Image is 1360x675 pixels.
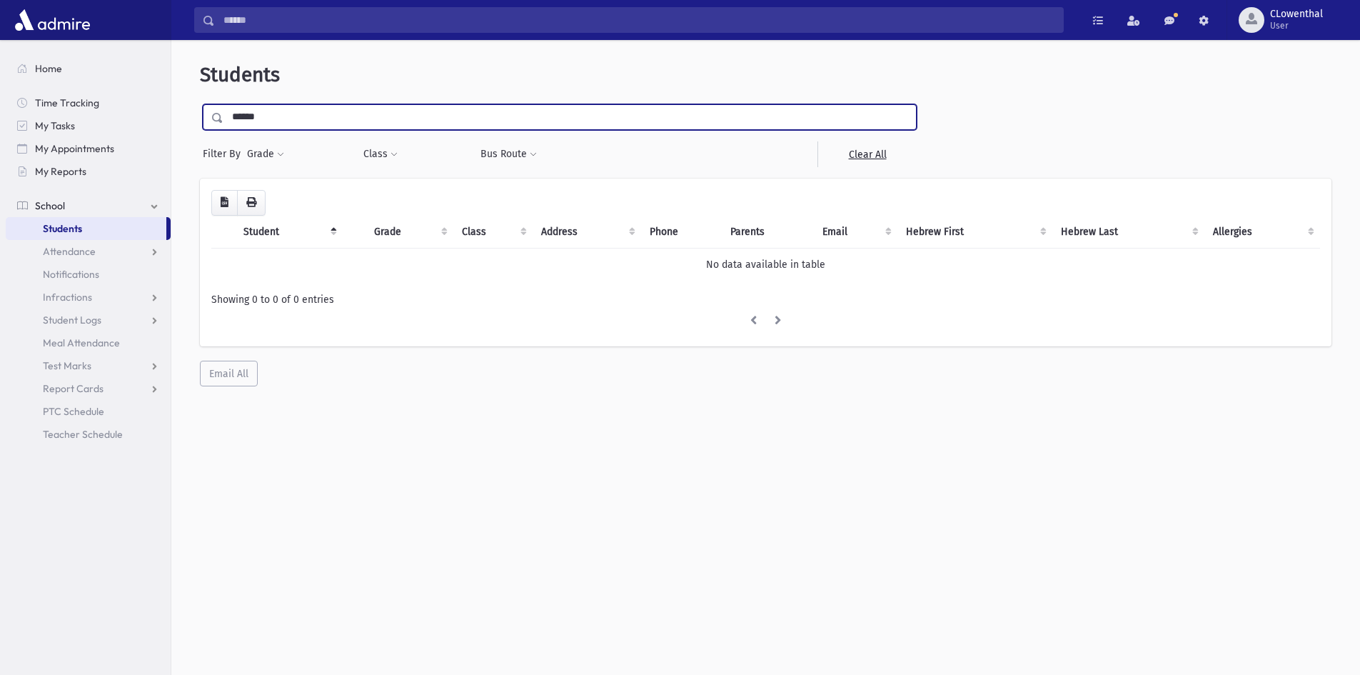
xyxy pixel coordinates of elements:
[235,216,343,249] th: Student: activate to sort column descending
[200,361,258,386] button: Email All
[6,423,171,446] a: Teacher Schedule
[722,216,814,249] th: Parents
[6,57,171,80] a: Home
[35,62,62,75] span: Home
[6,400,171,423] a: PTC Schedule
[366,216,453,249] th: Grade: activate to sort column ascending
[1270,20,1323,31] span: User
[6,194,171,217] a: School
[35,142,114,155] span: My Appointments
[43,336,120,349] span: Meal Attendance
[6,331,171,354] a: Meal Attendance
[35,199,65,212] span: School
[43,359,91,372] span: Test Marks
[35,96,99,109] span: Time Tracking
[43,268,99,281] span: Notifications
[453,216,533,249] th: Class: activate to sort column ascending
[1052,216,1205,249] th: Hebrew Last: activate to sort column ascending
[11,6,94,34] img: AdmirePro
[6,137,171,160] a: My Appointments
[533,216,641,249] th: Address: activate to sort column ascending
[1270,9,1323,20] span: CLowenthal
[6,377,171,400] a: Report Cards
[6,286,171,309] a: Infractions
[211,292,1320,307] div: Showing 0 to 0 of 0 entries
[43,428,123,441] span: Teacher Schedule
[6,240,171,263] a: Attendance
[897,216,1052,249] th: Hebrew First: activate to sort column ascending
[6,114,171,137] a: My Tasks
[814,216,897,249] th: Email: activate to sort column ascending
[6,354,171,377] a: Test Marks
[43,382,104,395] span: Report Cards
[35,165,86,178] span: My Reports
[246,141,285,167] button: Grade
[200,63,280,86] span: Students
[215,7,1063,33] input: Search
[6,309,171,331] a: Student Logs
[6,263,171,286] a: Notifications
[35,119,75,132] span: My Tasks
[641,216,722,249] th: Phone
[1204,216,1320,249] th: Allergies: activate to sort column ascending
[43,291,92,304] span: Infractions
[43,405,104,418] span: PTC Schedule
[363,141,398,167] button: Class
[203,146,246,161] span: Filter By
[480,141,538,167] button: Bus Route
[43,245,96,258] span: Attendance
[43,314,101,326] span: Student Logs
[211,190,238,216] button: CSV
[6,217,166,240] a: Students
[211,248,1320,281] td: No data available in table
[43,222,82,235] span: Students
[6,91,171,114] a: Time Tracking
[237,190,266,216] button: Print
[817,141,917,167] a: Clear All
[6,160,171,183] a: My Reports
